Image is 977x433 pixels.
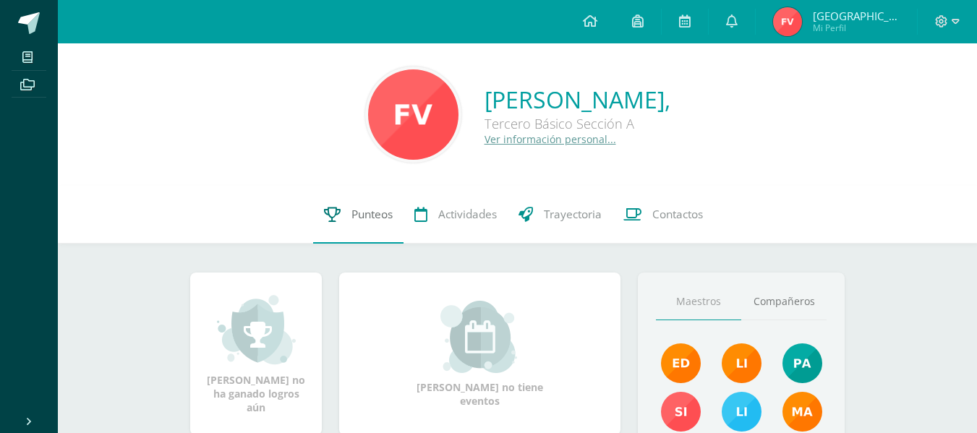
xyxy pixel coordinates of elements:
a: Punteos [313,186,404,244]
a: Actividades [404,186,508,244]
img: 560278503d4ca08c21e9c7cd40ba0529.png [782,392,822,432]
span: Actividades [438,207,497,222]
a: Ver información personal... [485,132,616,146]
img: cefb4344c5418beef7f7b4a6cc3e812c.png [722,343,761,383]
a: Compañeros [741,283,827,320]
a: Maestros [656,283,741,320]
div: [PERSON_NAME] no tiene eventos [408,301,553,408]
img: 3ecf7272c1ef1ba16434def56fd9ce92.png [368,69,458,160]
a: [PERSON_NAME], [485,84,670,115]
img: f1876bea0eda9ed609c3471a3207beac.png [661,392,701,432]
img: achievement_small.png [217,293,296,366]
a: Contactos [613,186,714,244]
img: 93ccdf12d55837f49f350ac5ca2a40a5.png [722,392,761,432]
span: Punteos [351,207,393,222]
img: f40e456500941b1b33f0807dd74ea5cf.png [661,343,701,383]
a: Trayectoria [508,186,613,244]
span: Contactos [652,207,703,222]
img: 40c28ce654064086a0d3fb3093eec86e.png [782,343,822,383]
div: [PERSON_NAME] no ha ganado logros aún [205,293,307,414]
div: Tercero Básico Sección A [485,115,670,132]
img: event_small.png [440,301,519,373]
span: Trayectoria [544,207,602,222]
img: 6495a5ec7aeeed389f61bcc63171547b.png [773,7,802,36]
span: Mi Perfil [813,22,900,34]
span: [GEOGRAPHIC_DATA] [813,9,900,23]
